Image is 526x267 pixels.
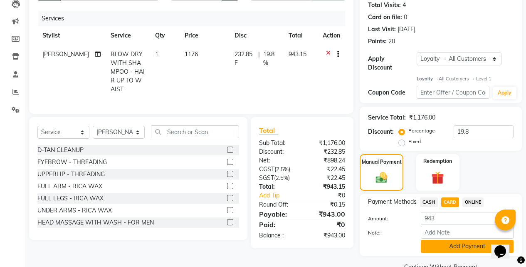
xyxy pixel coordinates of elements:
div: Services [38,11,351,26]
div: Coupon Code [368,88,417,97]
div: ₹898.24 [302,156,351,165]
th: Stylist [37,26,106,45]
span: 232.85 F [235,50,254,67]
div: ₹943.00 [302,209,351,219]
span: 943.15 [289,50,306,58]
div: FULL LEGS - RICA WAX [37,194,104,203]
span: CASH [420,197,438,207]
label: Manual Payment [362,158,402,166]
span: 2.5% [276,166,289,172]
div: ₹22.45 [302,174,351,182]
span: BLOW DRY WITH SHAMPOO - HAIR UP TO WAIST [111,50,145,93]
div: UPPERLIP - THREADING [37,170,105,179]
div: Round Off: [253,200,302,209]
div: Paid: [253,220,302,230]
input: Enter Offer / Coupon Code [417,86,489,99]
div: Net: [253,156,302,165]
div: ₹0 [302,220,351,230]
div: ₹1,176.00 [302,139,351,147]
div: Apply Discount [368,55,417,72]
div: Points: [368,37,387,46]
button: Add Payment [421,240,514,253]
span: SGST [259,174,274,182]
div: Balance : [253,231,302,240]
th: Service [106,26,150,45]
div: ( ) [253,174,302,182]
div: Payable: [253,209,302,219]
div: Total Visits: [368,1,401,10]
iframe: chat widget [491,234,518,259]
div: 0 [404,13,407,22]
strong: Loyalty → [417,76,439,82]
span: 1 [155,50,158,58]
div: ₹232.85 [302,147,351,156]
span: CARD [441,197,459,207]
div: [DATE] [398,25,415,34]
div: Total: [253,182,302,191]
img: _cash.svg [372,171,391,184]
span: 2.5% [276,175,288,181]
div: ₹22.45 [302,165,351,174]
div: 4 [403,1,406,10]
th: Qty [150,26,180,45]
label: Fixed [408,138,421,145]
a: Add Tip [253,191,310,200]
div: ₹1,176.00 [409,113,435,122]
div: All Customers → Level 1 [417,75,514,82]
span: [PERSON_NAME] [42,50,89,58]
div: UNDER ARMS - RICA WAX [37,206,112,215]
div: ₹0 [310,191,351,200]
span: ONLINE [462,197,484,207]
label: Note: [362,229,415,237]
div: ( ) [253,165,302,174]
div: Discount: [368,127,394,136]
div: 20 [388,37,395,46]
th: Price [180,26,230,45]
input: Amount [421,212,514,225]
th: Action [318,26,345,45]
span: | [258,50,260,67]
label: Amount: [362,215,415,222]
button: Apply [493,87,516,99]
div: FULL ARM - RICA WAX [37,182,102,191]
span: 1176 [185,50,198,58]
div: Card on file: [368,13,402,22]
img: _gift.svg [427,170,448,185]
div: Discount: [253,147,302,156]
span: CGST [259,165,274,173]
div: D-TAN CLEANUP [37,146,84,155]
input: Search or Scan [151,125,239,138]
div: ₹0.15 [302,200,351,209]
span: Total [259,126,278,135]
div: Sub Total: [253,139,302,147]
div: ₹943.15 [302,182,351,191]
div: Last Visit: [368,25,396,34]
div: EYEBROW - THREADING [37,158,107,167]
label: Percentage [408,127,435,135]
span: Payment Methods [368,197,417,206]
div: HEAD MASSAGE WITH WASH - FOR MEN [37,218,154,227]
th: Total [284,26,318,45]
div: ₹943.00 [302,231,351,240]
label: Redemption [423,157,452,165]
div: Service Total: [368,113,406,122]
input: Add Note [421,226,514,239]
th: Disc [230,26,284,45]
span: 19.8 % [263,50,279,67]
